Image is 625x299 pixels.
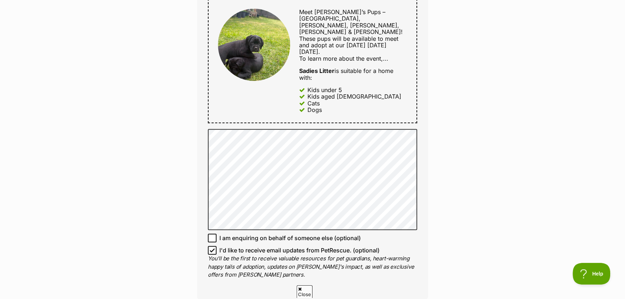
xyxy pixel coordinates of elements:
[299,68,407,81] div: is suitable for a home with:
[297,285,312,298] span: Close
[299,35,398,62] span: These pups will be available to meet and adopt at our [DATE] [DATE][DATE]. To learn more about th...
[573,263,611,285] iframe: Help Scout Beacon - Open
[307,107,322,113] div: Dogs
[299,67,335,74] strong: Sadies Litter
[218,9,290,81] img: Sadies Litter
[219,246,380,255] span: I'd like to receive email updates from PetRescue. (optional)
[307,87,342,93] div: Kids under 5
[219,234,361,242] span: I am enquiring on behalf of someone else (optional)
[208,255,417,279] p: You'll be the first to receive valuable resources for pet guardians, heart-warming happy tails of...
[299,8,403,35] span: Meet [PERSON_NAME]’s Pups – [GEOGRAPHIC_DATA], [PERSON_NAME], [PERSON_NAME], [PERSON_NAME] & [PER...
[307,93,401,100] div: Kids aged [DEMOGRAPHIC_DATA]
[307,100,320,107] div: Cats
